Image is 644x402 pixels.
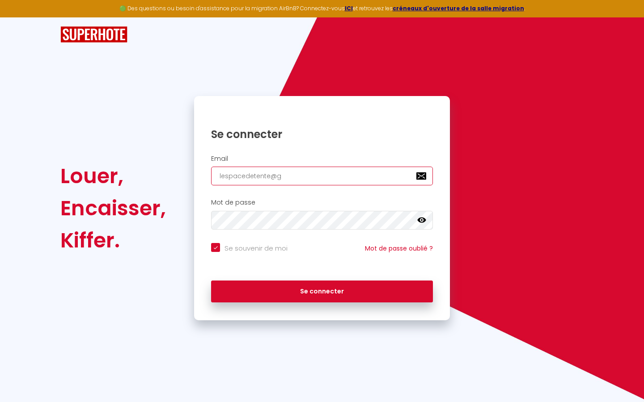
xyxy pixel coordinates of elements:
[211,155,433,163] h2: Email
[7,4,34,30] button: Ouvrir le widget de chat LiveChat
[365,244,433,253] a: Mot de passe oublié ?
[345,4,353,12] a: ICI
[60,192,166,224] div: Encaisser,
[211,127,433,141] h1: Se connecter
[393,4,524,12] a: créneaux d'ouverture de la salle migration
[211,199,433,206] h2: Mot de passe
[211,281,433,303] button: Se connecter
[60,160,166,192] div: Louer,
[60,26,127,43] img: SuperHote logo
[60,224,166,256] div: Kiffer.
[211,167,433,185] input: Ton Email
